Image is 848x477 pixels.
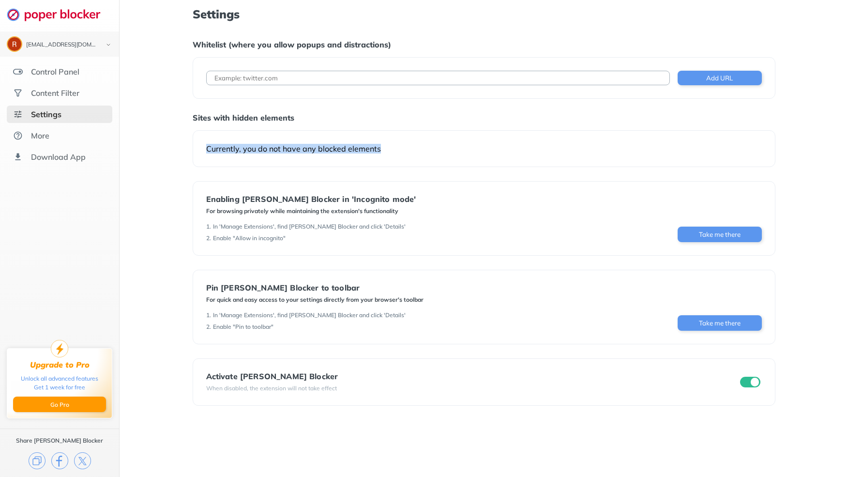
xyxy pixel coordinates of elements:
[8,37,21,51] img: ACg8ocInG0VfcYi0BcdWjj8ZF-gTw6GfcjT3qs31pNnG2QoIfIsWsg=s96-c
[206,385,338,392] div: When disabled, the extension will not take effect
[206,323,211,331] div: 2 .
[13,109,23,119] img: settings-selected.svg
[678,71,762,85] button: Add URL
[213,323,273,331] div: Enable "Pin to toolbar"
[34,383,85,392] div: Get 1 week for free
[213,223,406,231] div: In 'Manage Extensions', find [PERSON_NAME] Blocker and click 'Details'
[16,437,103,445] div: Share [PERSON_NAME] Blocker
[206,71,670,85] input: Example: twitter.com
[206,296,424,304] div: For quick and easy access to your settings directly from your browser's toolbar
[30,360,90,369] div: Upgrade to Pro
[31,67,79,77] div: Control Panel
[13,131,23,140] img: about.svg
[31,131,49,140] div: More
[74,452,91,469] img: x.svg
[206,144,762,154] div: Currently, you do not have any blocked elements
[678,227,762,242] button: Take me there
[13,152,23,162] img: download-app.svg
[103,40,114,50] img: chevron-bottom-black.svg
[206,223,211,231] div: 1 .
[31,88,79,98] div: Content Filter
[51,452,68,469] img: facebook.svg
[13,397,106,412] button: Go Pro
[31,152,86,162] div: Download App
[206,283,424,292] div: Pin [PERSON_NAME] Blocker to toolbar
[21,374,98,383] div: Unlock all advanced features
[206,195,416,203] div: Enabling [PERSON_NAME] Blocker in 'Incognito mode'
[51,340,68,357] img: upgrade-to-pro.svg
[213,311,406,319] div: In 'Manage Extensions', find [PERSON_NAME] Blocker and click 'Details'
[13,67,23,77] img: features.svg
[193,113,775,123] div: Sites with hidden elements
[193,8,775,20] h1: Settings
[7,8,111,21] img: logo-webpage.svg
[206,311,211,319] div: 1 .
[206,207,416,215] div: For browsing privately while maintaining the extension's functionality
[26,42,98,48] div: siwobob1@gmail.com
[206,234,211,242] div: 2 .
[193,40,775,49] div: Whitelist (where you allow popups and distractions)
[31,109,61,119] div: Settings
[206,372,338,381] div: Activate [PERSON_NAME] Blocker
[678,315,762,331] button: Take me there
[13,88,23,98] img: social.svg
[213,234,286,242] div: Enable "Allow in incognito"
[29,452,45,469] img: copy.svg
